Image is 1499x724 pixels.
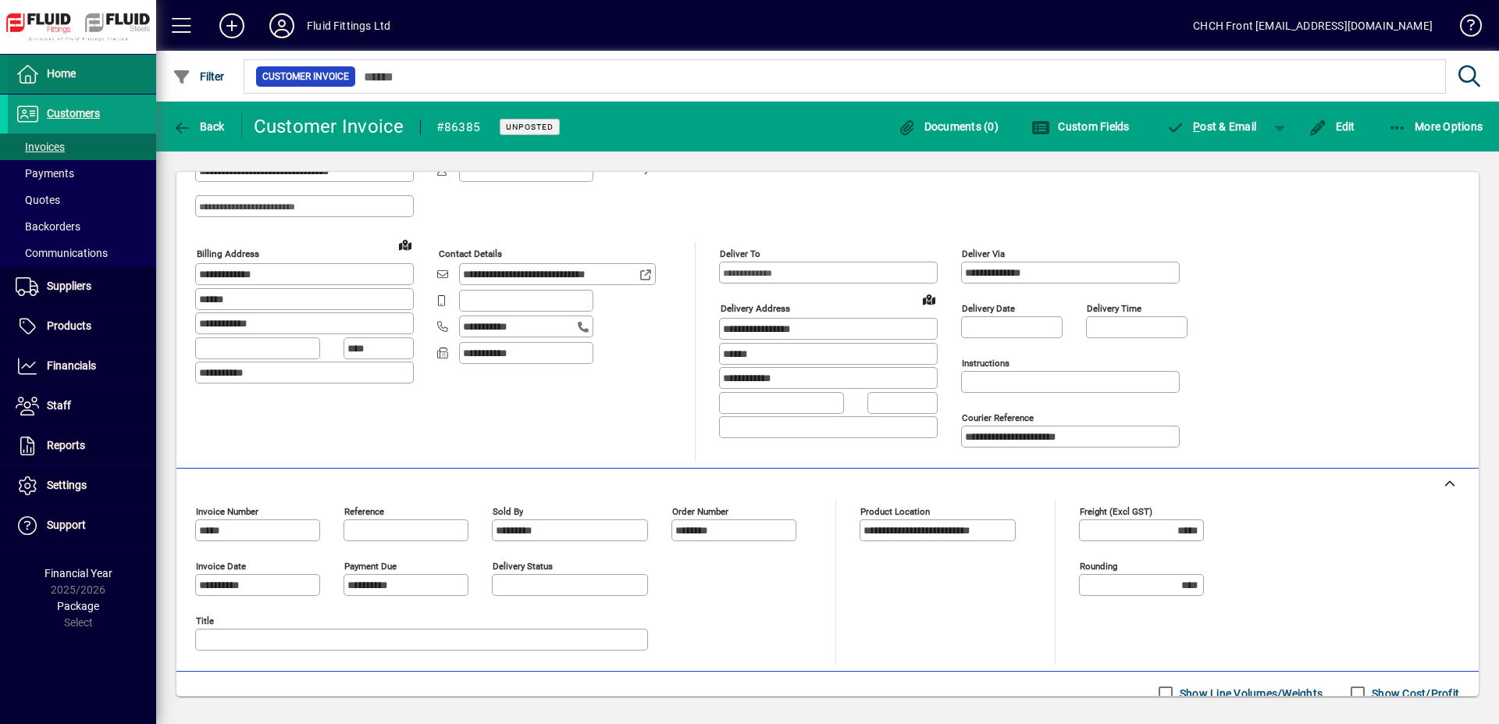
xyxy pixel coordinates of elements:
[47,479,87,491] span: Settings
[254,114,404,139] div: Customer Invoice
[307,13,390,38] div: Fluid Fittings Ltd
[47,319,91,332] span: Products
[47,359,96,372] span: Financials
[8,267,156,306] a: Suppliers
[47,439,85,451] span: Reports
[16,247,108,259] span: Communications
[1384,112,1487,141] button: More Options
[344,561,397,572] mat-label: Payment due
[1031,120,1130,133] span: Custom Fields
[436,115,481,140] div: #86385
[1369,686,1459,701] label: Show Cost/Profit
[196,615,214,626] mat-label: Title
[493,506,523,517] mat-label: Sold by
[506,122,554,132] span: Unposted
[1193,13,1433,38] div: CHCH Front [EMAIL_ADDRESS][DOMAIN_NAME]
[493,561,553,572] mat-label: Delivery status
[8,426,156,465] a: Reports
[962,248,1005,259] mat-label: Deliver via
[897,120,999,133] span: Documents (0)
[962,412,1034,423] mat-label: Courier Reference
[720,248,760,259] mat-label: Deliver To
[344,506,384,517] mat-label: Reference
[16,167,74,180] span: Payments
[8,187,156,213] a: Quotes
[1087,303,1141,314] mat-label: Delivery time
[156,112,242,141] app-page-header-button: Back
[47,107,100,119] span: Customers
[8,55,156,94] a: Home
[8,347,156,386] a: Financials
[169,112,229,141] button: Back
[8,307,156,346] a: Products
[672,506,728,517] mat-label: Order number
[257,12,307,40] button: Profile
[860,506,930,517] mat-label: Product location
[1305,112,1359,141] button: Edit
[1388,120,1483,133] span: More Options
[207,12,257,40] button: Add
[1027,112,1134,141] button: Custom Fields
[8,387,156,426] a: Staff
[196,561,246,572] mat-label: Invoice date
[169,62,229,91] button: Filter
[173,120,225,133] span: Back
[1166,120,1257,133] span: ost & Email
[962,358,1009,369] mat-label: Instructions
[1080,506,1152,517] mat-label: Freight (excl GST)
[8,134,156,160] a: Invoices
[47,399,71,412] span: Staff
[8,213,156,240] a: Backorders
[173,70,225,83] span: Filter
[8,160,156,187] a: Payments
[8,240,156,266] a: Communications
[1177,686,1323,701] label: Show Line Volumes/Weights
[45,567,112,580] span: Financial Year
[16,220,80,233] span: Backorders
[47,519,86,531] span: Support
[16,141,65,153] span: Invoices
[893,112,1002,141] button: Documents (0)
[8,506,156,545] a: Support
[1159,112,1265,141] button: Post & Email
[262,69,349,84] span: Customer Invoice
[1193,120,1200,133] span: P
[196,506,258,517] mat-label: Invoice number
[1080,561,1117,572] mat-label: Rounding
[57,600,99,612] span: Package
[8,466,156,505] a: Settings
[393,232,418,257] a: View on map
[16,194,60,206] span: Quotes
[917,287,942,312] a: View on map
[962,303,1015,314] mat-label: Delivery date
[47,280,91,292] span: Suppliers
[1309,120,1355,133] span: Edit
[47,67,76,80] span: Home
[1448,3,1479,54] a: Knowledge Base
